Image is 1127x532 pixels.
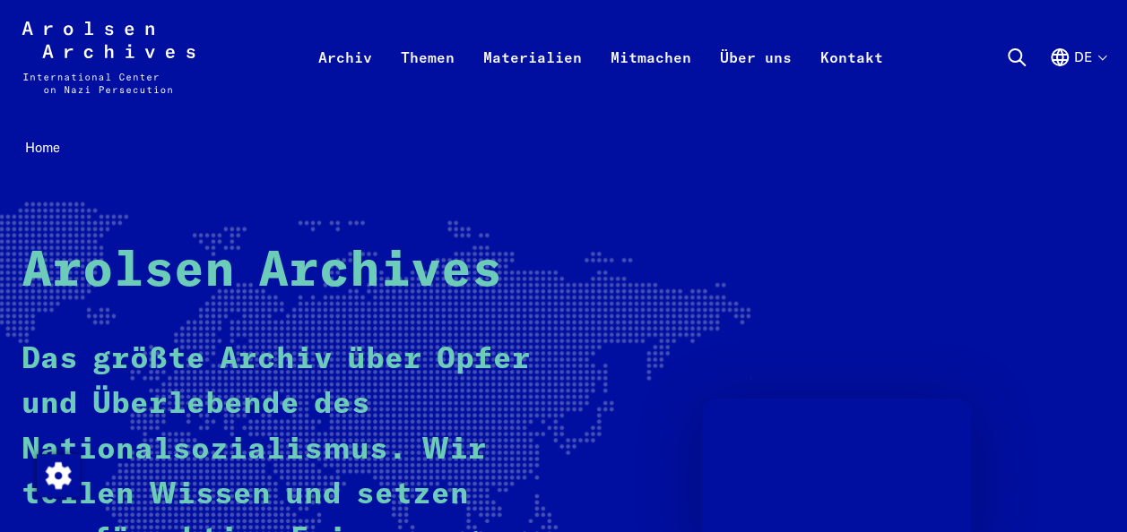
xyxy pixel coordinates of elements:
nav: Primär [304,21,897,93]
span: Home [25,139,60,156]
a: Über uns [706,43,806,115]
a: Themen [386,43,469,115]
a: Kontakt [806,43,897,115]
nav: Breadcrumb [22,134,1105,161]
a: Materialien [469,43,596,115]
a: Mitmachen [596,43,706,115]
strong: Arolsen Archives [22,246,502,296]
a: Archiv [304,43,386,115]
button: Deutsch, Sprachauswahl [1049,47,1105,111]
img: Zustimmung ändern [37,454,80,497]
